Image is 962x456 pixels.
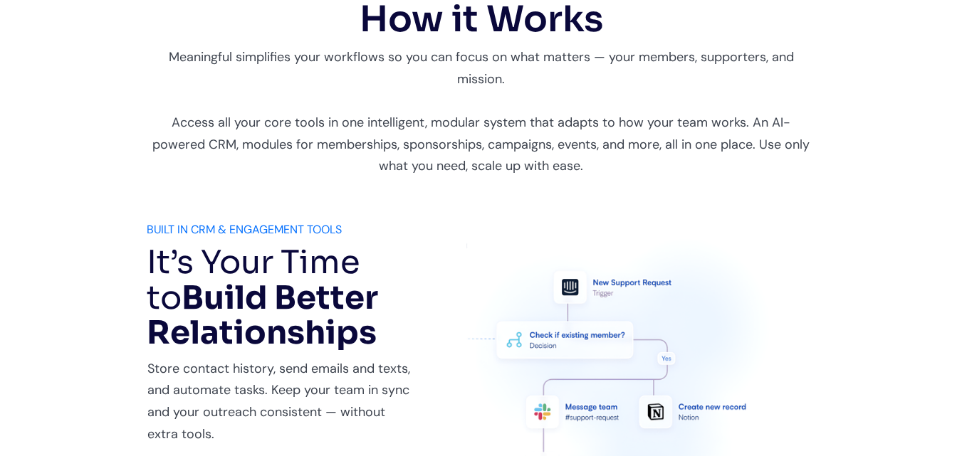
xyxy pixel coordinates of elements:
[147,358,417,445] p: Store contact history, send emails and texts, and automate tasks. Keep your team in sync and your...
[147,277,378,354] strong: Build Better Relationships
[147,220,417,239] div: BUILT IN CRM & ENGAGEMENT TOOLS
[147,46,816,177] div: Meaningful simplifies your workflows so you can focus on what matters — your members, supporters,...
[147,242,378,353] span: It’s Your Time to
